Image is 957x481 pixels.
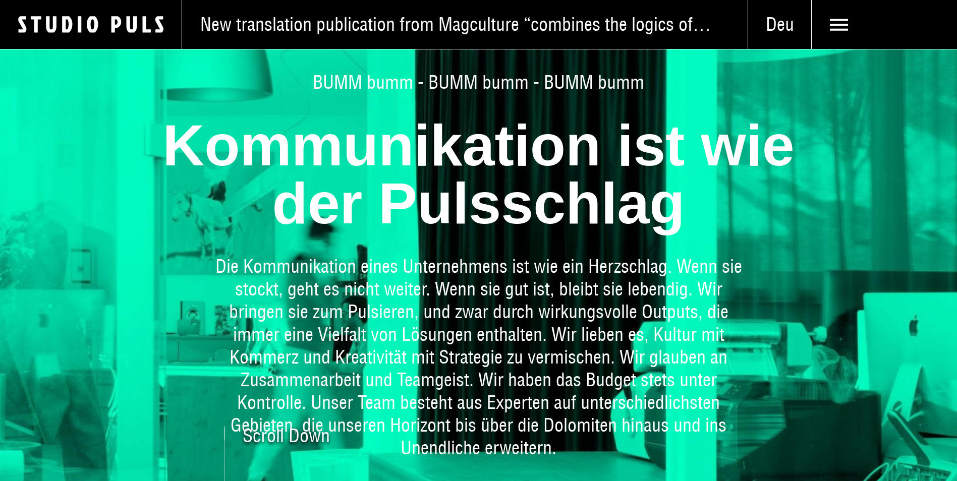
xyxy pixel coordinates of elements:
span: BUMM bumm - BUMM bumm - BUMM bumm [100,71,857,94]
span: Deu [748,13,811,36]
span: New translation publication from Magculture “combines the logics of newspaper and magazine design” [200,13,712,36]
h1: Kommunikation ist wie der Pulsschlag [161,116,797,232]
p: Die Kommunikation eines Unternehmens ist wie ein Herzschlag. Wenn sie stockt, geht es nicht weite... [206,255,751,459]
span: Scroll Down [243,427,330,445]
a: Scroll Down [224,427,225,481]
